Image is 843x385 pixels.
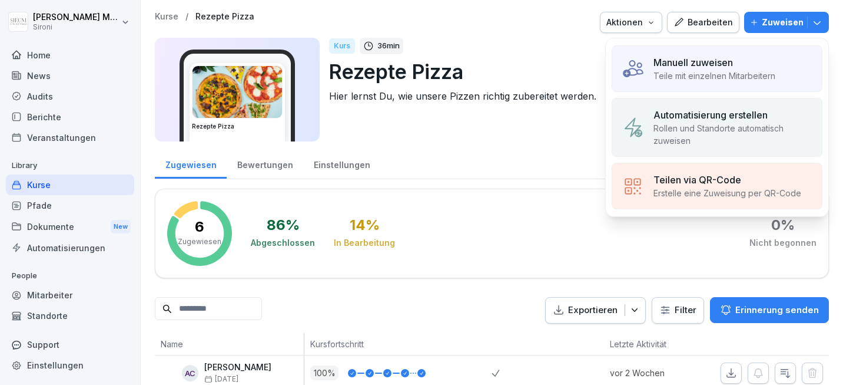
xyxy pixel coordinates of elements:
[6,216,134,238] div: Dokumente
[762,16,804,29] p: Zuweisen
[6,334,134,355] div: Support
[6,285,134,305] a: Mitarbeiter
[329,38,355,54] div: Kurs
[33,12,119,22] p: [PERSON_NAME] Malec
[610,338,692,350] p: Letzte Aktivität
[771,218,795,232] div: 0 %
[735,304,819,317] p: Erinnerung senden
[744,12,829,33] button: Zuweisen
[710,297,829,323] button: Erinnerung senden
[178,236,221,247] p: Zugewiesen
[6,305,134,326] a: Standorte
[155,12,178,22] a: Kurse
[303,149,380,179] a: Einstellungen
[622,175,644,198] img: assign_qrCode.svg
[33,23,119,31] p: Sironi
[749,237,817,249] div: Nicht begonnen
[6,86,134,107] a: Audits
[653,173,741,187] p: Teilen via QR-Code
[673,16,733,29] div: Bearbeiten
[182,365,198,381] div: AC
[653,55,733,70] p: Manuell zuweisen
[653,70,775,82] p: Teile mit einzelnen Mitarbeitern
[227,149,303,179] a: Bewertungen
[193,66,282,118] img: tz25f0fmpb70tuguuhxz5i1d.png
[310,366,338,380] p: 100 %
[195,12,254,22] a: Rezepte Pizza
[6,156,134,175] p: Library
[350,218,380,232] div: 14 %
[653,122,812,147] p: Rollen und Standorte automatisch zuweisen
[600,12,662,33] button: Aktionen
[6,355,134,376] a: Einstellungen
[195,220,204,234] p: 6
[653,108,768,122] p: Automatisierung erstellen
[334,237,395,249] div: In Bearbeitung
[659,304,696,316] div: Filter
[606,16,656,29] div: Aktionen
[310,338,486,350] p: Kursfortschritt
[622,58,644,80] img: assign_manual.svg
[267,218,300,232] div: 86 %
[204,363,271,373] p: [PERSON_NAME]
[6,175,134,195] a: Kurse
[251,237,315,249] div: Abgeschlossen
[6,127,134,148] a: Veranstaltungen
[610,367,698,379] p: vor 2 Wochen
[329,89,819,103] p: Hier lernst Du, wie unsere Pizzen richtig zubereitet werden.
[6,65,134,86] a: News
[6,238,134,258] a: Automatisierungen
[6,216,134,238] a: DokumenteNew
[329,57,819,87] p: Rezepte Pizza
[185,12,188,22] p: /
[568,304,618,317] p: Exportieren
[155,149,227,179] a: Zugewiesen
[204,375,238,383] span: [DATE]
[192,122,283,131] h3: Rezepte Pizza
[667,12,739,33] button: Bearbeiten
[6,266,134,285] p: People
[111,220,131,233] div: New
[6,107,134,127] a: Berichte
[622,116,644,139] img: assign_automation.svg
[377,40,400,52] p: 36 min
[545,297,646,324] button: Exportieren
[161,338,298,350] p: Name
[6,45,134,65] a: Home
[653,187,801,199] p: Erstelle eine Zuweisung per QR-Code
[652,298,703,323] button: Filter
[6,195,134,216] a: Pfade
